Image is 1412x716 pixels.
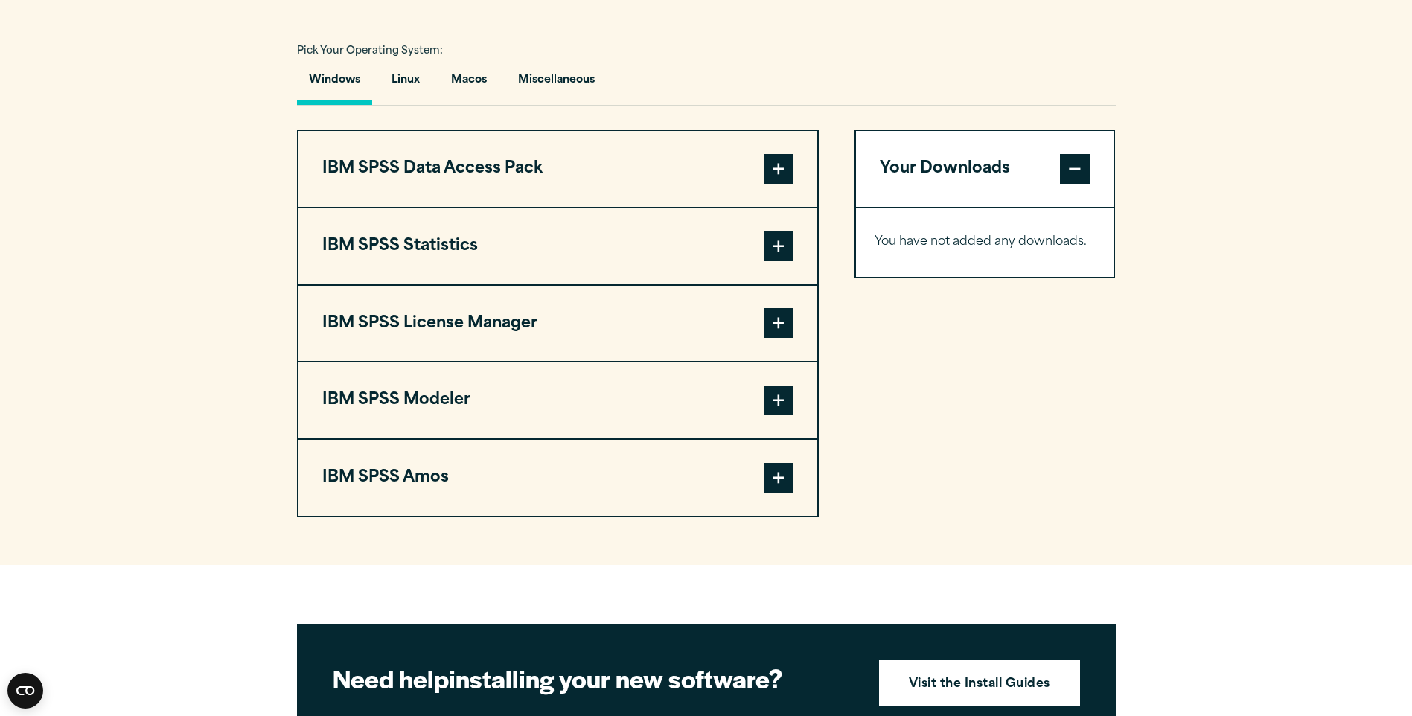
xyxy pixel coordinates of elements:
p: You have not added any downloads. [875,231,1096,253]
button: Open CMP widget [7,673,43,709]
button: Linux [380,63,432,105]
button: IBM SPSS Statistics [298,208,817,284]
button: Windows [297,63,372,105]
span: Pick Your Operating System: [297,46,443,56]
strong: Need help [333,660,449,696]
button: IBM SPSS Data Access Pack [298,131,817,207]
button: IBM SPSS Amos [298,440,817,516]
button: Miscellaneous [506,63,607,105]
strong: Visit the Install Guides [909,675,1050,694]
h2: installing your new software? [333,662,854,695]
div: Your Downloads [856,207,1114,277]
button: Macos [439,63,499,105]
button: IBM SPSS Modeler [298,362,817,438]
a: Visit the Install Guides [879,660,1080,706]
button: Your Downloads [856,131,1114,207]
button: IBM SPSS License Manager [298,286,817,362]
